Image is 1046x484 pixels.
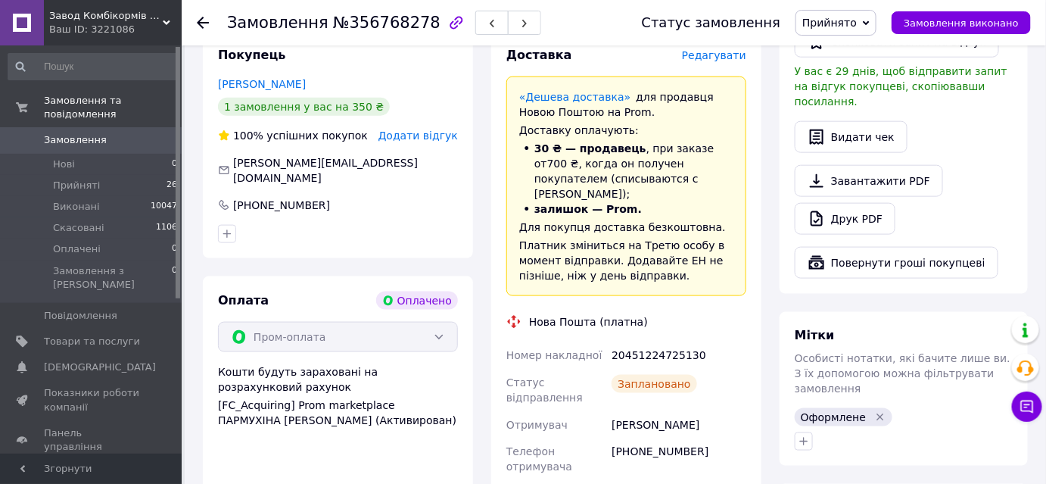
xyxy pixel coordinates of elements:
div: Платник зміниться на Третю особу в момент відправки. Додавайте ЕН не пізніше, ніж у день відправки. [519,238,733,283]
span: Виконані [53,200,100,214]
span: Повідомлення [44,309,117,323]
div: [FC_Acquiring] Prom marketplace ПАРМУХІНА [PERSON_NAME] (Активирован) [218,398,458,428]
div: [PHONE_NUMBER] [232,198,332,213]
div: Нова Пошта (платна) [525,314,652,329]
span: 0 [172,264,177,292]
span: Редагувати [682,49,746,61]
a: «Дешева доставка» [519,91,630,103]
a: Завантажити PDF [795,165,943,197]
button: Чат з покупцем [1012,392,1042,422]
div: Ваш ID: 3221086 [49,23,182,36]
span: 0 [172,158,177,171]
span: У вас є 29 днів, щоб відправити запит на відгук покупцеві, скопіювавши посилання. [795,65,1007,108]
span: залишок — Prom. [534,203,642,215]
div: 20451224725130 [609,342,749,369]
span: Оформлене [801,411,866,423]
a: [PERSON_NAME] [218,78,306,90]
div: [PERSON_NAME] [609,411,749,439]
span: Замовлення [44,133,107,147]
div: [PHONE_NUMBER] [609,439,749,481]
span: Нові [53,158,75,171]
input: Пошук [8,53,179,80]
div: Оплачено [376,292,458,310]
span: 10047 [151,200,177,214]
span: [DEMOGRAPHIC_DATA] [44,361,156,374]
span: Особисті нотатки, які бачите лише ви. З їх допомогою можна фільтрувати замовлення [795,352,1010,395]
span: Панель управління [44,426,140,454]
span: [PERSON_NAME][EMAIL_ADDRESS][DOMAIN_NAME] [233,157,418,184]
span: 0 [172,242,177,256]
div: 1 замовлення у вас на 350 ₴ [218,98,390,116]
span: 30 ₴ — продавець [534,142,646,155]
button: Замовлення виконано [892,11,1031,34]
span: Показники роботи компанії [44,386,140,414]
span: Статус відправлення [506,376,583,404]
span: Скасовані [53,221,104,235]
li: , при заказе от 700 ₴ , когда он получен покупателем (списываются с [PERSON_NAME]); [519,141,733,201]
div: Для покупця доставка безкоштовна. [519,220,733,235]
span: Телефон отримувача [506,446,572,473]
a: Друк PDF [795,203,895,235]
span: Замовлення [227,14,328,32]
span: Номер накладної [506,349,602,361]
span: Замовлення виконано [904,17,1019,29]
span: 100% [233,130,263,142]
div: Повернутися назад [197,15,209,30]
span: 1106 [156,221,177,235]
div: для продавця Новою Поштою на Prom. [519,89,733,120]
span: Товари та послуги [44,335,140,348]
span: Мітки [795,328,835,342]
div: Заплановано [612,375,697,393]
button: Видати чек [795,121,907,153]
div: успішних покупок [218,128,368,143]
span: Прийнято [802,17,857,29]
span: Замовлення з [PERSON_NAME] [53,264,172,292]
span: №356768278 [333,14,441,32]
span: 26 [167,179,177,192]
span: Доставка [506,48,572,62]
span: Прийняті [53,179,100,192]
span: Покупець [218,48,286,62]
span: Оплачені [53,242,101,256]
span: Замовлення та повідомлення [44,94,182,121]
svg: Видалити мітку [874,411,886,423]
span: Отримувач [506,419,568,431]
span: Оплата [218,293,269,308]
div: Статус замовлення [642,15,781,30]
button: Повернути гроші покупцеві [795,247,998,279]
div: Доставку оплачують: [519,123,733,138]
span: Завод Комбікормів - Преміксів - БМВД [49,9,163,23]
span: Додати відгук [378,130,458,142]
div: Кошти будуть зараховані на розрахунковий рахунок [218,364,458,428]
